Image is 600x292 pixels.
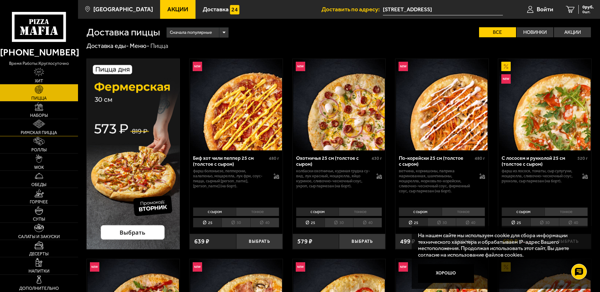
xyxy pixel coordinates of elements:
[418,264,474,283] button: Хорошо
[442,207,485,216] li: тонкое
[296,207,339,216] li: с сыром
[502,169,576,184] p: фарш из лосося, томаты, сыр сулугуни, моцарелла, сливочно-чесночный соус, руккола, сыр пармезан (...
[399,62,408,71] img: Новинка
[34,165,44,170] span: WOK
[400,238,415,245] span: 499 ₽
[545,207,588,216] li: тонкое
[193,169,267,189] p: фарш болоньезе, пепперони, халапеньо, моцарелла, лук фри, соус-пицца, сырный [PERSON_NAME], [PERS...
[517,27,554,37] label: Новинки
[530,218,559,227] li: 30
[30,200,48,204] span: Горячее
[29,252,49,256] span: Десерты
[167,6,188,12] span: Акции
[203,6,229,12] span: Доставка
[339,234,385,249] button: Выбрать
[222,218,250,227] li: 30
[577,156,588,161] span: 520 г
[339,207,382,216] li: тонкое
[236,234,283,249] button: Выбрать
[399,218,427,227] li: 25
[296,62,305,71] img: Новинка
[193,155,267,167] div: Биф хот чили пеппер 25 см (толстое с сыром)
[399,169,473,194] p: ветчина, корнишоны, паприка маринованная, шампиньоны, моцарелла, морковь по-корейски, сливочно-че...
[190,59,282,150] img: Биф хот чили пеппер 25 см (толстое с сыром)
[475,156,485,161] span: 480 г
[35,79,43,83] span: Хит
[86,27,160,37] h1: Доставка пиццы
[399,207,442,216] li: с сыром
[130,42,149,50] a: Меню-
[31,183,46,187] span: Обеды
[456,218,485,227] li: 40
[18,235,60,239] span: Салаты и закуски
[19,286,59,291] span: Дополнительно
[582,10,594,14] span: 0 шт.
[554,27,591,37] label: Акции
[396,59,488,150] img: По-корейски 25 см (толстое с сыром)
[499,59,591,150] img: С лососем и рукколой 25 см (толстое с сыром)
[194,238,209,245] span: 639 ₽
[29,269,50,274] span: Напитки
[193,207,236,216] li: с сыром
[399,262,408,272] img: Новинка
[31,96,47,101] span: Пицца
[193,262,202,272] img: Новинка
[170,27,212,39] span: Сначала популярные
[236,207,279,216] li: тонкое
[269,156,279,161] span: 480 г
[501,62,511,71] img: Акционный
[383,4,503,15] input: Ваш адрес доставки
[250,218,279,227] li: 40
[297,238,312,245] span: 579 ₽
[353,218,382,227] li: 40
[193,62,202,71] img: Новинка
[418,232,582,258] p: На нашем сайте мы используем cookie для сбора информации технического характера и обрабатываем IP...
[86,42,129,50] a: Доставка еды-
[498,59,591,150] a: АкционныйНовинкаС лососем и рукколой 25 см (толстое с сыром)
[502,155,576,167] div: С лососем и рукколой 25 см (толстое с сыром)
[427,218,456,227] li: 30
[230,5,239,14] img: 15daf4d41897b9f0e9f617042186c801.svg
[93,6,153,12] span: [GEOGRAPHIC_DATA]
[21,131,57,135] span: Римская пицца
[502,218,530,227] li: 25
[30,113,48,118] span: Наборы
[150,42,168,50] div: Пицца
[537,6,553,12] span: Войти
[296,262,305,272] img: Новинка
[582,5,594,9] span: 0 руб.
[296,169,370,189] p: колбаски охотничьи, куриная грудка су-вид, лук красный, моцарелла, яйцо куриное, сливочно-чесночн...
[296,155,370,167] div: Охотничья 25 см (толстое с сыром)
[399,155,473,167] div: По-корейски 25 см (толстое с сыром)
[395,59,488,150] a: НовинкаПо-корейски 25 см (толстое с сыром)
[479,27,516,37] label: Все
[33,217,45,222] span: Супы
[559,218,588,227] li: 40
[321,6,383,12] span: Доставить по адресу:
[90,262,99,272] img: Новинка
[31,148,47,152] span: Роллы
[296,218,325,227] li: 25
[325,218,353,227] li: 30
[293,59,385,150] img: Охотничья 25 см (толстое с сыром)
[383,4,503,15] span: Санкт-Петербург, Звёздная улица, 1
[502,207,545,216] li: с сыром
[293,59,386,150] a: НовинкаОхотничья 25 см (толстое с сыром)
[372,156,382,161] span: 430 г
[501,74,511,84] img: Новинка
[190,59,283,150] a: НовинкаБиф хот чили пеппер 25 см (толстое с сыром)
[193,218,222,227] li: 25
